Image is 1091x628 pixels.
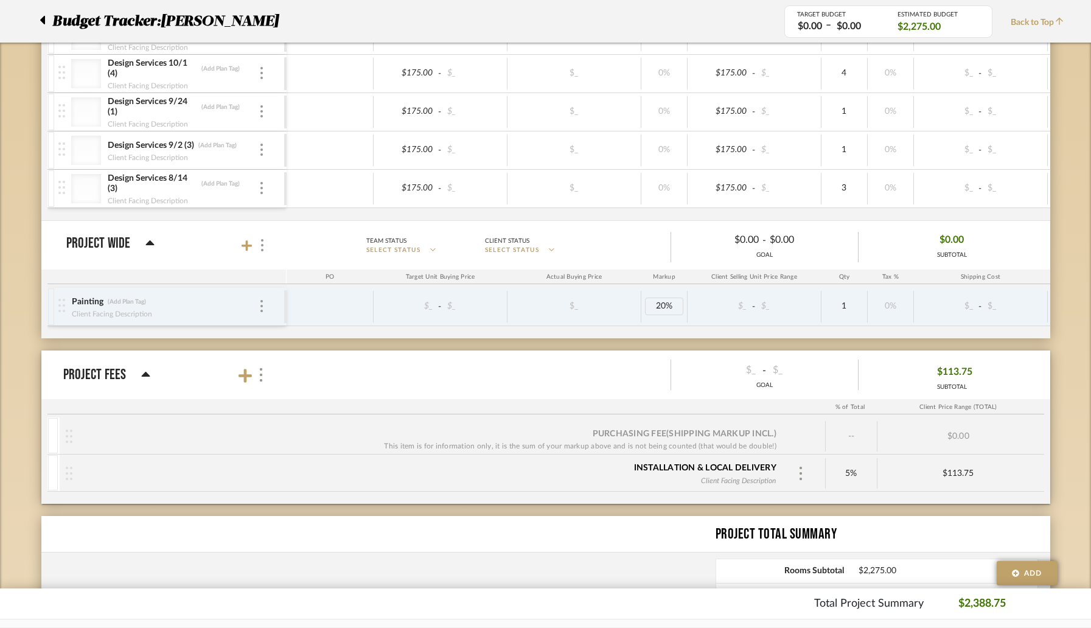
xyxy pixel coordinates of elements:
span: - [977,68,984,80]
img: vertical-grip.svg [58,104,65,117]
span: $2,275.00 [859,566,1037,576]
div: $_ [918,180,977,197]
span: - [750,144,758,156]
div: 0% [645,103,683,120]
div: (Add Plan Tag) [201,180,240,188]
div: Client Status [485,235,529,246]
div: $_ [758,65,817,82]
div: Tax % [868,270,914,284]
div: $_ [918,298,977,315]
div: Client Facing Description [71,308,153,320]
p: [PERSON_NAME] [161,10,284,32]
div: $_ [540,65,607,82]
div: $_ [444,141,503,159]
span: - [977,183,984,195]
p: Total Project Summary [814,596,924,612]
div: 5% [832,465,871,483]
div: $_ [691,298,751,315]
span: SELECT STATUS [485,246,540,255]
div: 0% [871,65,910,82]
img: 3dots-v.svg [260,182,263,194]
div: $_ [540,103,607,120]
div: $0.00 [877,421,1039,452]
div: Client Facing Description [107,41,189,54]
span: Budget Tracker: [52,10,161,32]
div: $_ [444,298,503,315]
mat-expansion-panel-header: Installation & Local DeliveryClient Facing Description5%$113.75 [47,455,1044,491]
span: - [436,68,444,80]
div: 1 [825,103,863,120]
div: 20% [645,298,683,315]
div: 1 [825,141,863,159]
span: $2,275.00 [898,20,941,33]
div: $_ [984,141,1044,159]
div: $_ [918,103,977,120]
img: vertical-grip.svg [66,430,72,443]
div: (Add Plan Tag) [198,141,237,150]
div: Design Services 10/1 (4) [107,58,198,80]
div: $_ [377,298,437,315]
div: Client Facing Description [107,118,189,130]
div: Shipping Cost [914,270,1048,284]
span: – [826,18,831,33]
div: $175.00 [691,65,751,82]
div: $175.00 [691,180,751,197]
span: - [750,106,758,118]
div: $_ [444,180,503,197]
div: $_ [918,65,977,82]
span: SELECT STATUS [366,246,421,255]
div: Target Unit Buying Price [374,270,507,284]
div: Project Fees$_-$_GOAL$113.75SUBTOTAL [41,399,1050,504]
span: - [436,106,444,118]
button: Add [997,561,1058,585]
div: Installation & Local Delivery [634,462,776,474]
div: $_ [678,361,759,380]
div: Team Status [366,235,406,246]
div: $_ [984,298,1044,315]
span: - [436,144,444,156]
mat-expansion-panel-header: Project WideTeam StatusSELECT STATUSClient StatusSELECT STATUS$0.00-$0.00GOAL$0.00SUBTOTAL [41,221,1050,270]
p: Project Wide [66,236,131,251]
div: $_ [984,180,1044,197]
div: 3 [825,180,863,197]
div: $_ [918,141,977,159]
p: $2,388.75 [958,596,1006,612]
img: vertical-grip.svg [66,467,72,480]
div: $_ [758,298,817,315]
div: Purchasing Fee (Shipping markup incl.) [593,428,776,440]
img: vertical-grip.svg [58,299,65,312]
div: TARGET BUDGET [797,11,879,18]
div: Painting [71,296,104,308]
img: 3dots-v.svg [260,67,263,79]
div: 0% [645,65,683,82]
div: $0.00 [833,19,865,33]
div: $175.00 [377,180,437,197]
span: - [436,183,444,195]
span: - [977,144,984,156]
span: - [750,68,758,80]
div: 0% [645,180,683,197]
img: more.svg [258,368,264,382]
div: $_ [758,141,817,159]
img: more.svg [798,467,804,480]
div: - [671,361,858,380]
div: Qty [821,270,868,284]
div: $_ [758,103,817,120]
span: Rooms Subtotal [716,566,844,576]
div: ESTIMATED BUDGET [898,11,980,18]
div: % of Total [824,400,876,414]
div: PO [287,270,374,284]
div: $175.00 [377,65,437,82]
div: Client Facing Description [697,473,779,487]
img: 3dots-v.svg [261,239,263,251]
p: Project Fees [63,364,127,386]
div: $_ [444,65,503,82]
span: Back to Top [1011,16,1070,29]
div: Actual Buying Price [507,270,641,284]
span: $113.75 [937,363,972,382]
div: Client Facing Description [107,80,189,92]
img: vertical-grip.svg [58,142,65,156]
div: This item is for information only, it is the sum of your markup above and is not being counted (t... [384,440,776,452]
div: 0% [871,141,910,159]
div: Design Services 9/2 (3) [107,140,195,152]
